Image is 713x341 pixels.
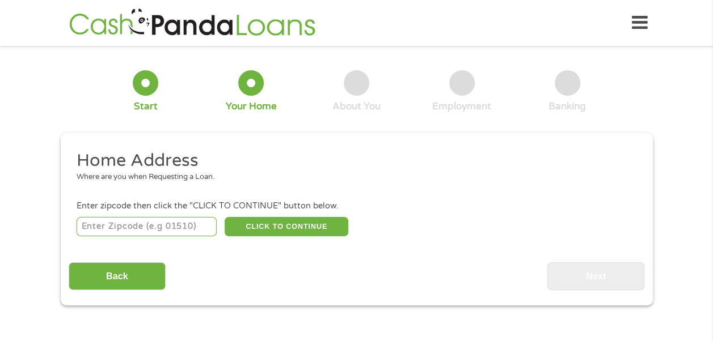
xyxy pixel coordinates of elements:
div: Where are you when Requesting a Loan. [77,172,628,183]
div: Your Home [226,100,277,113]
div: Enter zipcode then click the "CLICK TO CONTINUE" button below. [77,200,636,212]
div: Start [134,100,158,113]
div: Banking [549,100,586,113]
div: About You [332,100,381,113]
img: GetLoanNow Logo [66,7,319,39]
h2: Home Address [77,150,628,172]
input: Back [69,262,166,290]
input: Enter Zipcode (e.g 01510) [77,217,217,236]
button: CLICK TO CONTINUE [225,217,348,236]
div: Employment [432,100,491,113]
input: Next [547,262,644,290]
